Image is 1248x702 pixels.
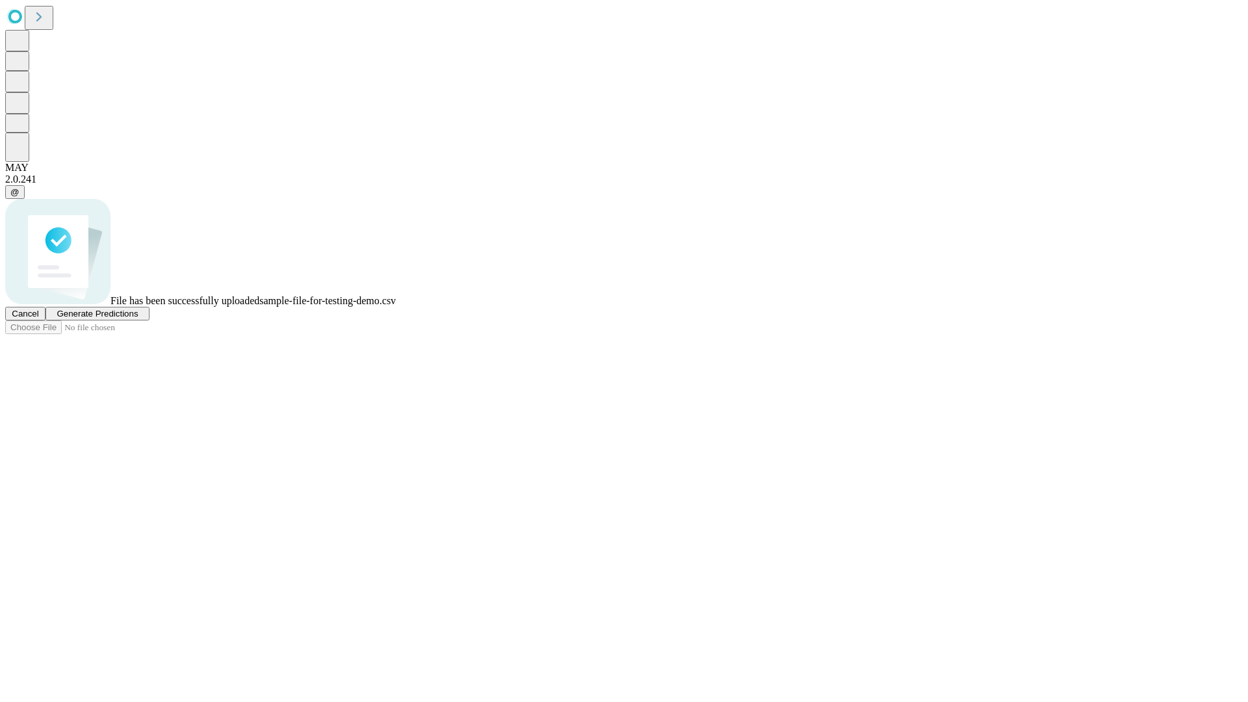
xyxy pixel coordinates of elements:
button: Generate Predictions [45,307,149,320]
span: Cancel [12,309,39,318]
span: sample-file-for-testing-demo.csv [259,295,396,306]
button: Cancel [5,307,45,320]
span: File has been successfully uploaded [110,295,259,306]
span: Generate Predictions [57,309,138,318]
div: 2.0.241 [5,174,1243,185]
span: @ [10,187,19,197]
div: MAY [5,162,1243,174]
button: @ [5,185,25,199]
